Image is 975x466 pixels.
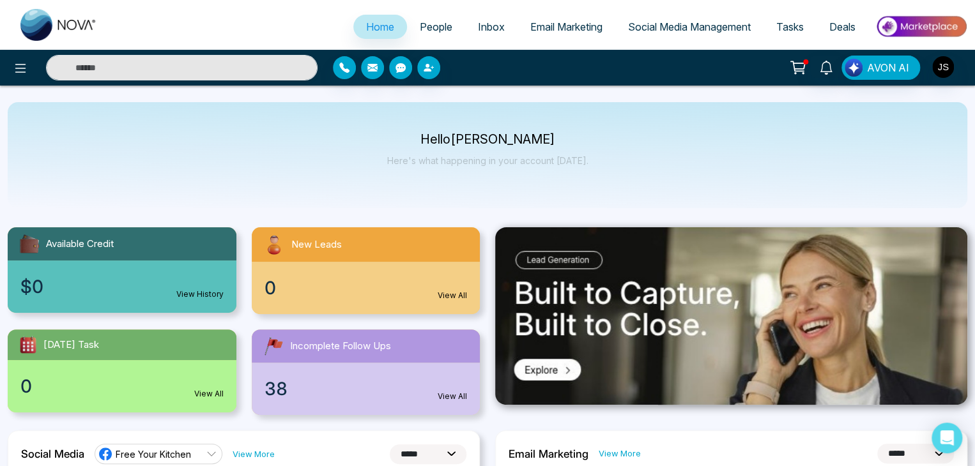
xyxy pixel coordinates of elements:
[366,20,394,33] span: Home
[530,20,603,33] span: Email Marketing
[420,20,452,33] span: People
[438,290,467,301] a: View All
[518,15,615,39] a: Email Marketing
[628,20,751,33] span: Social Media Management
[233,448,275,460] a: View More
[776,20,804,33] span: Tasks
[18,334,38,355] img: todayTask.svg
[194,388,224,400] a: View All
[43,338,99,352] span: [DATE] Task
[841,56,920,80] button: AVON AI
[265,375,288,402] span: 38
[495,227,967,405] img: .
[353,15,407,39] a: Home
[867,60,909,75] span: AVON AI
[20,9,97,41] img: Nova CRM Logo
[845,59,863,77] img: Lead Flow
[20,273,43,300] span: $0
[829,20,856,33] span: Deals
[932,56,954,78] img: User Avatar
[265,274,276,301] span: 0
[291,237,342,252] span: New Leads
[262,232,286,257] img: newLeads.svg
[387,134,588,145] p: Hello [PERSON_NAME]
[438,391,467,402] a: View All
[875,12,967,41] img: Market-place.gif
[764,15,817,39] a: Tasks
[932,423,962,453] div: Open Intercom Messenger
[244,227,488,314] a: New Leads0View All
[599,447,641,460] a: View More
[615,15,764,39] a: Social Media Management
[21,447,84,460] h2: Social Media
[244,329,488,415] a: Incomplete Follow Ups38View All
[116,448,191,460] span: Free Your Kitchen
[478,20,505,33] span: Inbox
[407,15,465,39] a: People
[817,15,868,39] a: Deals
[20,373,32,400] span: 0
[262,334,285,357] img: followUps.svg
[46,237,114,252] span: Available Credit
[387,155,588,166] p: Here's what happening in your account [DATE].
[465,15,518,39] a: Inbox
[290,339,391,354] span: Incomplete Follow Ups
[18,232,41,255] img: availableCredit.svg
[509,447,588,460] h2: Email Marketing
[176,289,224,300] a: View History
